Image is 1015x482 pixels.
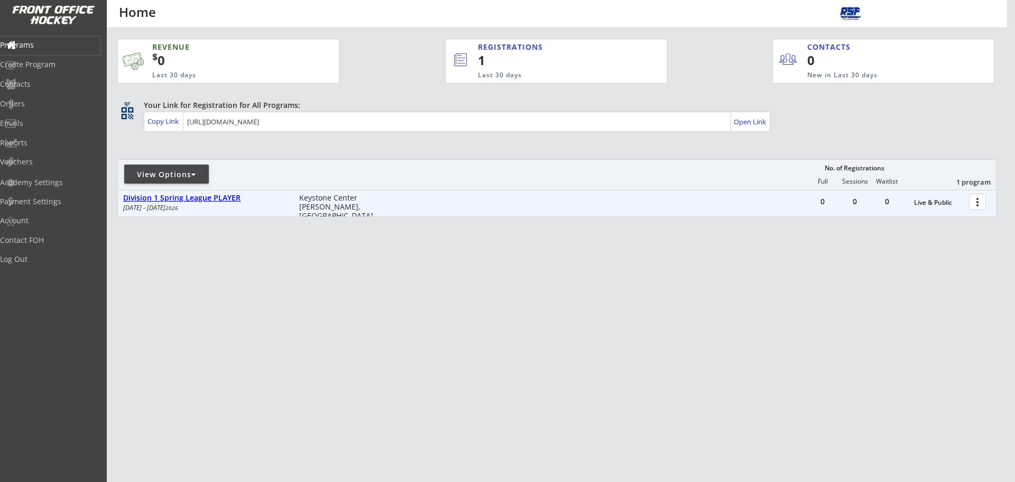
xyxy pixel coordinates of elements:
[807,71,945,80] div: New in Last 30 days
[121,100,133,107] div: qr
[871,198,903,205] div: 0
[152,71,288,80] div: Last 30 days
[147,116,181,126] div: Copy Link
[807,51,872,69] div: 0
[478,71,623,80] div: Last 30 days
[152,50,158,63] sup: $
[914,199,964,206] div: Live & Public
[124,169,209,180] div: View Options
[165,204,178,212] em: 2026
[478,51,631,69] div: 1
[839,198,871,205] div: 0
[807,178,838,185] div: Full
[152,42,288,52] div: REVENUE
[152,51,306,69] div: 0
[822,165,887,172] div: No. of Registrations
[734,117,767,126] div: Open Link
[839,178,871,185] div: Sessions
[936,177,991,187] div: 1 program
[871,178,902,185] div: Waitlist
[119,105,135,121] button: qr_code
[478,42,617,52] div: REGISTRATIONS
[123,194,288,203] div: Division 1 Spring League PLAYER
[807,42,855,52] div: CONTACTS
[144,100,964,111] div: Your Link for Registration for All Programs:
[807,198,838,205] div: 0
[734,114,767,129] a: Open Link
[123,205,285,211] div: [DATE] - [DATE]
[969,194,986,210] button: more_vert
[299,194,382,220] div: Keystone Center [PERSON_NAME], [GEOGRAPHIC_DATA]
